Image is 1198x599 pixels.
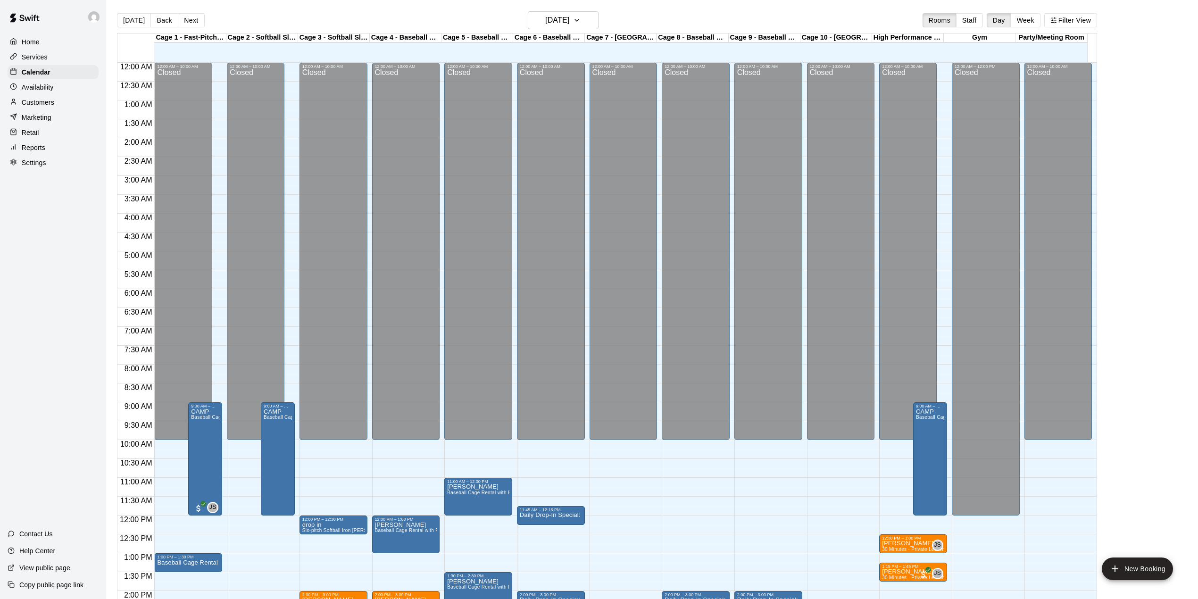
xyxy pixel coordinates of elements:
p: Retail [22,128,39,137]
div: 12:00 AM – 10:00 AM: Closed [372,63,440,440]
span: Jeremias Sucre [936,540,943,551]
span: 2:00 PM [122,591,155,599]
div: 12:30 PM – 1:00 PM: aaron posman [879,534,947,553]
span: 3:00 AM [122,176,155,184]
span: 4:00 AM [122,214,155,222]
p: Reports [22,143,45,152]
div: 2:00 PM – 3:00 PM [737,592,799,597]
div: 9:00 AM – 12:00 PM [916,404,944,408]
span: 2:30 AM [122,157,155,165]
span: Jeremias Sucre [211,502,218,513]
button: Rooms [923,13,957,27]
div: Joe Florio [86,8,106,26]
div: 12:00 AM – 10:00 AM: Closed [734,63,802,440]
span: JS [934,569,941,578]
span: 1:30 AM [122,119,155,127]
div: Cage 5 - Baseball Pitching Machine [441,33,513,42]
div: 12:00 AM – 10:00 AM [375,64,437,69]
p: Services [22,52,48,62]
button: [DATE] [117,13,151,27]
p: View public page [19,563,70,573]
div: Closed [955,69,1017,519]
div: 12:30 PM – 1:00 PM [882,536,944,541]
div: 1:30 PM – 2:30 PM [447,574,509,578]
span: 10:00 AM [118,440,155,448]
div: Cage 3 - Softball Slo-pitch Iron [PERSON_NAME] & Baseball Pitching Machine [298,33,370,42]
button: Week [1011,13,1040,27]
a: Reports [8,141,99,155]
a: Retail [8,125,99,140]
p: Copy public page link [19,580,83,590]
div: 12:00 AM – 10:00 AM: Closed [444,63,512,440]
span: 30 Minutes - Private Lesson (1-on-1) [882,547,964,552]
div: Closed [665,69,727,443]
button: add [1102,557,1173,580]
div: 9:00 AM – 12:00 PM: CAMP [188,402,222,516]
span: 7:00 AM [122,327,155,335]
div: 12:00 AM – 10:00 AM [592,64,655,69]
p: Customers [22,98,54,107]
p: Help Center [19,546,55,556]
button: Next [178,13,204,27]
div: 12:00 AM – 10:00 AM: Closed [154,63,212,440]
div: 12:00 AM – 10:00 AM [302,64,365,69]
div: 12:00 AM – 10:00 AM: Closed [299,63,367,440]
div: 9:00 AM – 12:00 PM: CAMP [913,402,947,516]
div: 12:00 AM – 10:00 AM [882,64,934,69]
div: Cage 7 - [GEOGRAPHIC_DATA] [585,33,657,42]
span: 5:30 AM [122,270,155,278]
button: [DATE] [528,11,599,29]
p: Settings [22,158,46,167]
p: Contact Us [19,529,53,539]
div: 9:00 AM – 12:00 PM: CAMP [261,402,295,516]
span: JS [934,541,941,550]
div: 11:00 AM – 12:00 PM: Brian [444,478,512,516]
div: 9:00 AM – 12:00 PM [264,404,292,408]
span: 8:30 AM [122,383,155,391]
div: Closed [882,69,934,443]
span: All customers have paid [919,570,928,579]
div: Gym [944,33,1015,42]
div: Closed [520,69,582,443]
div: Closed [157,69,209,443]
div: Closed [375,69,437,443]
a: Availability [8,80,99,94]
span: Baseball Cage Rental with Pitching Machine (4 People Maximum!) [375,528,524,533]
div: 12:00 AM – 10:00 AM: Closed [879,63,937,440]
a: Marketing [8,110,99,125]
span: 11:30 AM [118,497,155,505]
div: 12:00 AM – 10:00 AM [520,64,582,69]
span: 12:30 AM [118,82,155,90]
div: Jeremias Sucre [932,568,943,579]
span: Baseball Cage Rental with Pitching Machine (4 People Maximum!) [191,415,340,420]
span: Jeremias Sucre [936,568,943,579]
a: Settings [8,156,99,170]
div: Jeremias Sucre [932,540,943,551]
span: 8:00 AM [122,365,155,373]
div: 12:00 AM – 10:00 AM: Closed [807,63,875,440]
span: Baseball Cage Rental with Pitching Machine (4 People Maximum!) [447,490,596,495]
div: 12:00 AM – 10:00 AM [1027,64,1090,69]
div: Customers [8,95,99,109]
div: Home [8,35,99,49]
div: Cage 1 - Fast-Pitch Machine and Automatic Baseball Hack Attack Pitching Machine [154,33,226,42]
span: 2:00 AM [122,138,155,146]
div: Jeremias Sucre [207,502,218,513]
div: 2:00 PM – 3:00 PM [520,592,582,597]
a: Services [8,50,99,64]
div: 12:00 AM – 10:00 AM: Closed [227,63,284,440]
p: Availability [22,83,54,92]
div: Closed [810,69,872,443]
button: Staff [956,13,983,27]
div: Cage 10 - [GEOGRAPHIC_DATA] [800,33,872,42]
div: High Performance Lane [872,33,944,42]
div: 12:00 PM – 1:00 PM [375,517,437,522]
span: 1:00 AM [122,100,155,108]
span: 4:30 AM [122,233,155,241]
div: Calendar [8,65,99,79]
div: 11:45 AM – 12:15 PM [520,507,582,512]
